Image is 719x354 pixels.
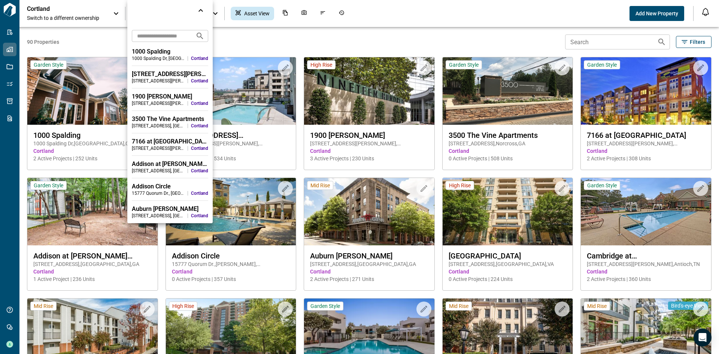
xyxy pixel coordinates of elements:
div: 3500 The Vine Apartments [132,115,208,123]
span: Cortland [191,55,208,61]
div: Addison Circle [132,183,208,190]
div: 1000 Spalding Dr , [GEOGRAPHIC_DATA] , [GEOGRAPHIC_DATA] [132,55,185,61]
button: Search projects [192,28,207,43]
div: [STREET_ADDRESS][PERSON_NAME] , [GEOGRAPHIC_DATA] , CO [132,145,185,151]
span: Cortland [191,213,208,219]
div: [STREET_ADDRESS][PERSON_NAME] , [GEOGRAPHIC_DATA] , [GEOGRAPHIC_DATA] [132,78,185,84]
div: Open Intercom Messenger [694,329,712,347]
div: Auburn [PERSON_NAME] [132,205,208,213]
span: Cortland [191,190,208,196]
div: [STREET_ADDRESS][PERSON_NAME] [132,70,208,78]
div: [STREET_ADDRESS] , [GEOGRAPHIC_DATA] , [GEOGRAPHIC_DATA] [132,213,185,219]
div: [STREET_ADDRESS] , [GEOGRAPHIC_DATA] , [GEOGRAPHIC_DATA] [132,168,185,174]
div: 7166 at [GEOGRAPHIC_DATA] [132,138,208,145]
span: Cortland [191,168,208,174]
div: 1900 [PERSON_NAME] [132,93,208,100]
span: Cortland [191,100,208,106]
div: [STREET_ADDRESS][PERSON_NAME] , [GEOGRAPHIC_DATA] , [GEOGRAPHIC_DATA] [132,100,185,106]
span: Cortland [191,123,208,129]
div: 15777 Quorum Dr. , [GEOGRAPHIC_DATA] , [GEOGRAPHIC_DATA] [132,190,185,196]
div: Addison at [PERSON_NAME][GEOGRAPHIC_DATA] [132,160,208,168]
span: Cortland [191,145,208,151]
span: Cortland [191,78,208,84]
div: [STREET_ADDRESS] , [GEOGRAPHIC_DATA] , [GEOGRAPHIC_DATA] [132,123,185,129]
div: 1000 Spalding [132,48,208,55]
